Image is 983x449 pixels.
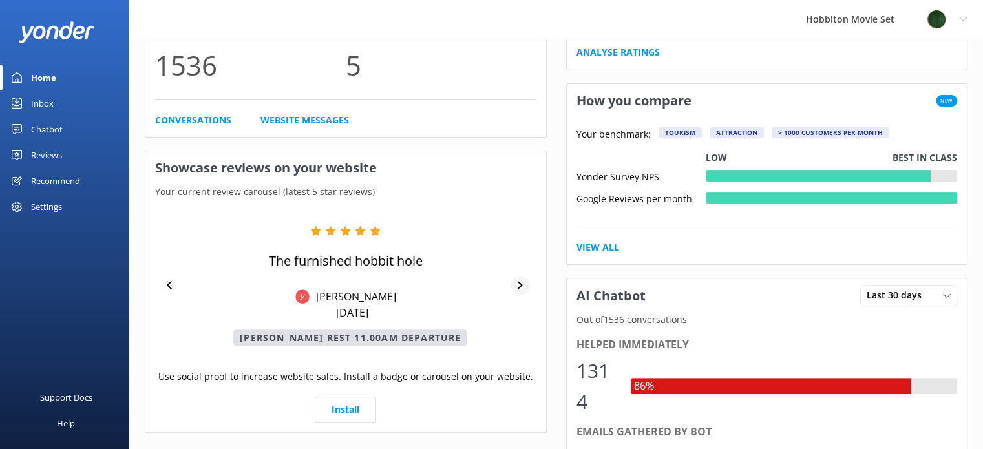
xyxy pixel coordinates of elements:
div: Inbox [31,90,54,116]
div: Attraction [710,127,764,138]
p: 5 [346,43,536,87]
div: Chatbot [31,116,63,142]
div: Yonder Survey NPS [576,170,706,182]
p: Best in class [893,151,957,165]
div: Settings [31,194,62,220]
div: Support Docs [40,384,92,410]
p: The furnished hobbit hole [269,252,423,270]
div: Help [57,410,75,436]
div: Google Reviews per month [576,192,706,204]
h3: Showcase reviews on your website [145,151,546,185]
div: > 1000 customers per month [772,127,889,138]
div: Recommend [31,168,80,194]
span: New [936,95,957,107]
p: [PERSON_NAME] Rest 11.00am Departure [233,329,467,346]
img: yonder-white-logo.png [19,21,94,43]
h3: AI Chatbot [567,279,655,313]
a: Website Messages [260,113,349,127]
img: Yonder [295,289,310,304]
span: Last 30 days [867,288,929,302]
p: Your current review carousel (latest 5 star reviews) [145,185,546,199]
div: Home [31,65,56,90]
div: Reviews [31,142,62,168]
h3: How you compare [567,84,701,118]
a: Analyse Ratings [576,45,660,59]
a: Conversations [155,113,231,127]
p: Your benchmark: [576,127,651,143]
p: [DATE] [336,306,368,320]
img: 34-1625720359.png [927,10,946,29]
a: Install [315,397,376,423]
div: Emails gathered by bot [576,424,958,441]
p: Low [706,151,727,165]
div: Helped immediately [576,337,958,353]
p: Out of 1536 conversations [567,313,967,327]
p: [PERSON_NAME] [310,289,396,304]
a: View All [576,240,619,255]
div: Tourism [659,127,702,138]
p: 1536 [155,43,346,87]
div: 1314 [576,355,618,417]
div: 86% [631,378,657,395]
p: Use social proof to increase website sales. Install a badge or carousel on your website. [158,370,533,384]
